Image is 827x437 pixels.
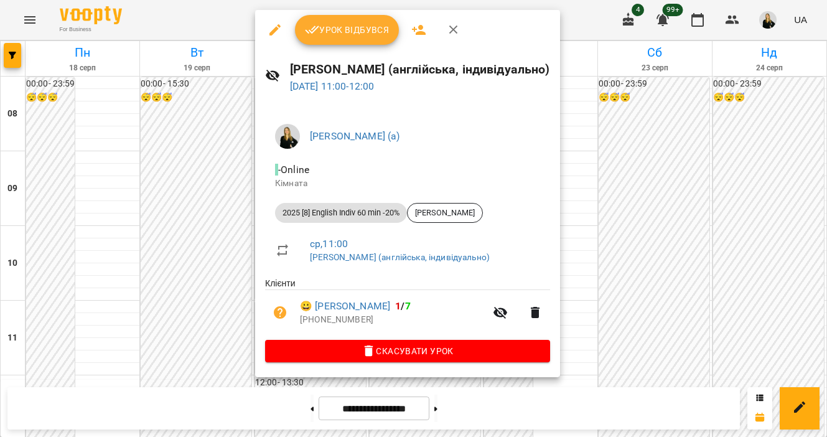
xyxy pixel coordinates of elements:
a: [PERSON_NAME] (англійська, індивідуально) [310,252,490,262]
div: [PERSON_NAME] [407,203,483,223]
button: Урок відбувся [295,15,399,45]
span: Урок відбувся [305,22,390,37]
ul: Клієнти [265,277,550,339]
span: Скасувати Урок [275,344,540,359]
b: / [395,300,410,312]
img: 4a571d9954ce9b31f801162f42e49bd5.jpg [275,124,300,149]
span: 1 [395,300,401,312]
a: [PERSON_NAME] (а) [310,130,400,142]
span: [PERSON_NAME] [408,207,482,218]
h6: [PERSON_NAME] (англійська, індивідуально) [290,60,550,79]
button: Візит ще не сплачено. Додати оплату? [265,298,295,327]
a: 😀 [PERSON_NAME] [300,299,390,314]
a: ср , 11:00 [310,238,348,250]
button: Скасувати Урок [265,340,550,362]
span: 7 [405,300,411,312]
p: [PHONE_NUMBER] [300,314,485,326]
p: Кімната [275,177,540,190]
span: 2025 [8] English Indiv 60 min -20% [275,207,407,218]
span: - Online [275,164,312,176]
a: [DATE] 11:00-12:00 [290,80,375,92]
